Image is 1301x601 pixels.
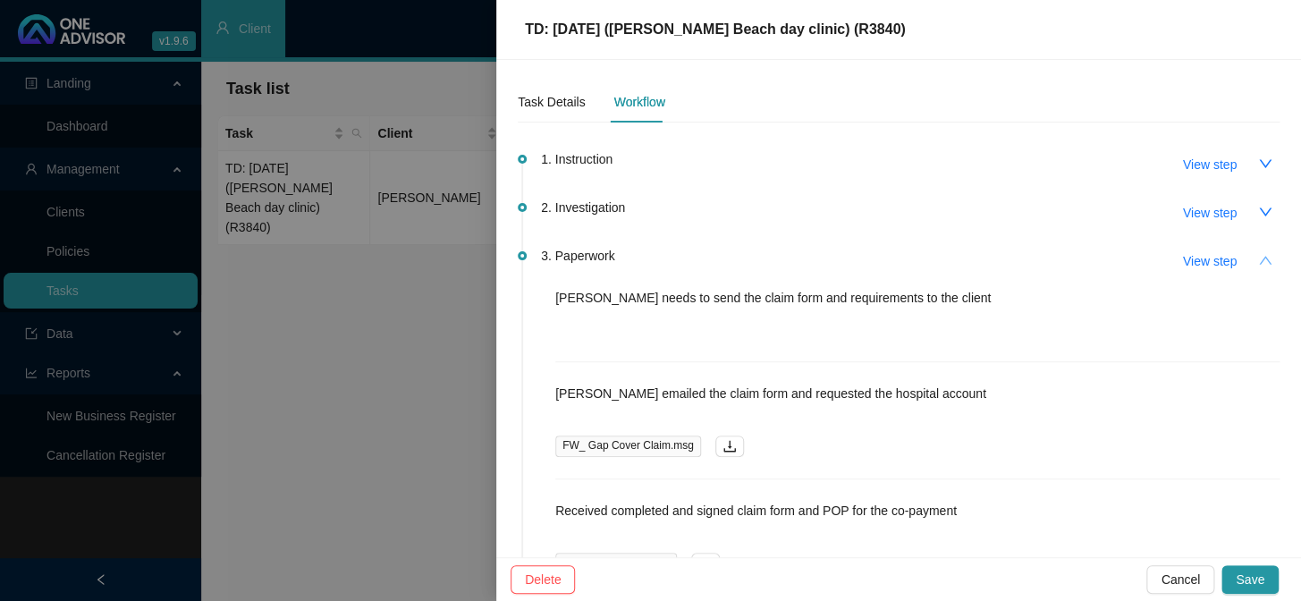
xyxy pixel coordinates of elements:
div: Workflow [613,92,664,112]
p: [PERSON_NAME] emailed the claim form and requested the hospital account [555,384,1280,403]
button: Delete [511,565,575,594]
span: View step [1183,155,1237,174]
button: Cancel [1146,565,1214,594]
span: co-payment claim.msg [555,553,677,574]
span: FW_ Gap Cover Claim.msg [555,436,701,457]
span: 3. Paperwork [541,246,614,266]
span: View step [1183,251,1237,271]
span: download [722,439,737,453]
span: 1. Instruction [541,149,612,169]
button: View step [1169,199,1251,227]
button: View step [1169,247,1251,275]
span: Delete [525,570,561,589]
span: TD: [DATE] ([PERSON_NAME] Beach day clinic) (R3840) [525,21,906,37]
span: down [1258,157,1272,171]
span: View step [1183,203,1237,223]
button: View step [1169,150,1251,179]
span: down [1258,205,1272,219]
p: Received completed and signed claim form and POP for the co-payment [555,501,1280,521]
span: 2. Investigation [541,198,625,217]
span: download [698,556,713,571]
span: Cancel [1161,570,1200,589]
p: [PERSON_NAME] needs to send the claim form and requirements to the client [555,288,1280,308]
button: Save [1221,565,1279,594]
span: Save [1236,570,1264,589]
div: Task Details [518,92,585,112]
span: up [1258,253,1272,267]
